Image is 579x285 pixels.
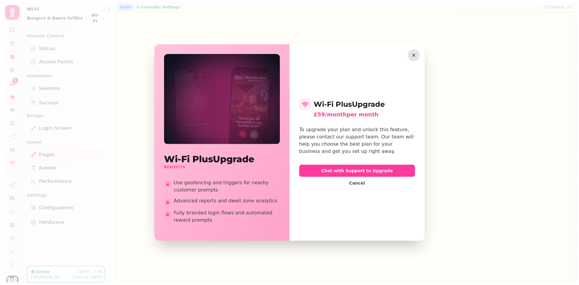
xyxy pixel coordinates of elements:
span: Fully branded login flows and automated reward prompts [174,209,280,224]
h2: Wi-Fi Plus Upgrade [164,154,280,165]
span: Use geofencing and triggers for nearby customer prompts [174,179,280,194]
button: Cancel [344,179,370,187]
button: Chat with Support to Upgrade [299,165,415,177]
div: £59/month per month [314,110,415,119]
span: Chat with Support to Upgrade [304,169,410,173]
span: Cancel [349,181,365,185]
div: To upgrade your plan and unlock this feature, please contact our support team. Our team will help... [299,126,415,155]
span: Advanced reports and dwell zone analytics [174,197,280,204]
h3: Benefits [164,165,280,169]
h2: Wi-Fi Plus Upgrade [299,98,415,110]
